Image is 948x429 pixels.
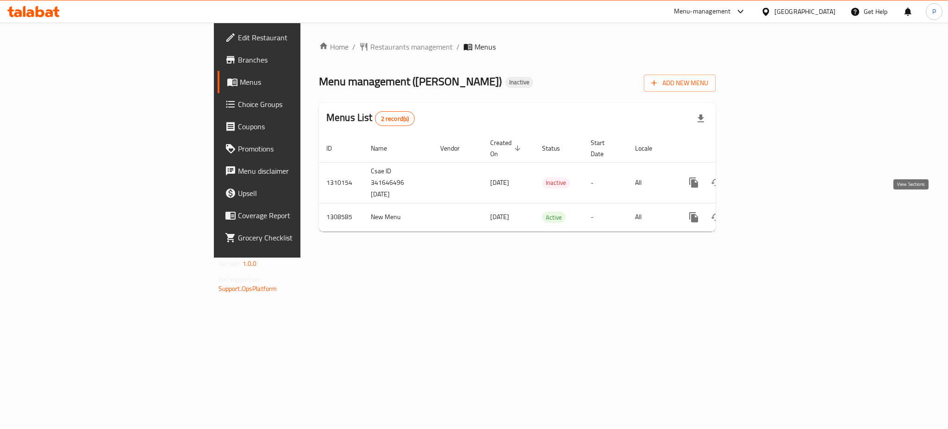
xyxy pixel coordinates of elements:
span: [DATE] [490,211,509,223]
span: Coverage Report [238,210,365,221]
span: Menus [474,41,496,52]
span: Choice Groups [238,99,365,110]
span: Name [371,143,399,154]
span: Grocery Checklist [238,232,365,243]
div: [GEOGRAPHIC_DATA] [774,6,836,17]
span: Add New Menu [651,77,708,89]
button: Change Status [705,206,727,228]
table: enhanced table [319,134,779,232]
td: All [628,203,675,231]
td: - [583,162,628,203]
a: Grocery Checklist [218,227,372,249]
span: Edit Restaurant [238,32,365,43]
span: Promotions [238,143,365,154]
span: Version: [218,258,241,270]
button: Add New Menu [644,75,716,92]
th: Actions [675,134,779,163]
span: Coupons [238,121,365,132]
h2: Menus List [326,111,415,126]
span: Menus [240,76,365,88]
span: Status [542,143,572,154]
a: Branches [218,49,372,71]
td: Csae ID 341646496 [DATE] [363,162,433,203]
span: Menu disclaimer [238,165,365,177]
nav: breadcrumb [319,41,716,52]
button: Change Status [705,171,727,194]
button: more [683,171,705,194]
span: 2 record(s) [375,114,415,123]
div: Menu-management [674,6,731,17]
div: Export file [690,107,712,130]
span: Active [542,212,566,223]
a: Choice Groups [218,93,372,115]
span: Menu management ( [PERSON_NAME] ) [319,71,502,92]
td: New Menu [363,203,433,231]
a: Restaurants management [359,41,453,52]
span: Get support on: [218,273,261,285]
a: Coverage Report [218,204,372,227]
div: Inactive [505,77,533,88]
a: Promotions [218,138,372,160]
div: Total records count [375,111,415,126]
button: more [683,206,705,228]
a: Menu disclaimer [218,160,372,182]
span: Restaurants management [370,41,453,52]
span: Inactive [505,78,533,86]
span: Start Date [591,137,617,159]
li: / [456,41,460,52]
span: Locale [635,143,664,154]
span: Vendor [440,143,472,154]
span: ID [326,143,344,154]
a: Edit Restaurant [218,26,372,49]
span: P [932,6,936,17]
a: Upsell [218,182,372,204]
span: Upsell [238,188,365,199]
span: Created On [490,137,524,159]
a: Coupons [218,115,372,138]
span: Branches [238,54,365,65]
a: Menus [218,71,372,93]
td: All [628,162,675,203]
span: [DATE] [490,177,509,189]
span: 1.0.0 [243,258,257,270]
td: - [583,203,628,231]
span: Inactive [542,177,570,188]
a: Support.OpsPlatform [218,283,277,295]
